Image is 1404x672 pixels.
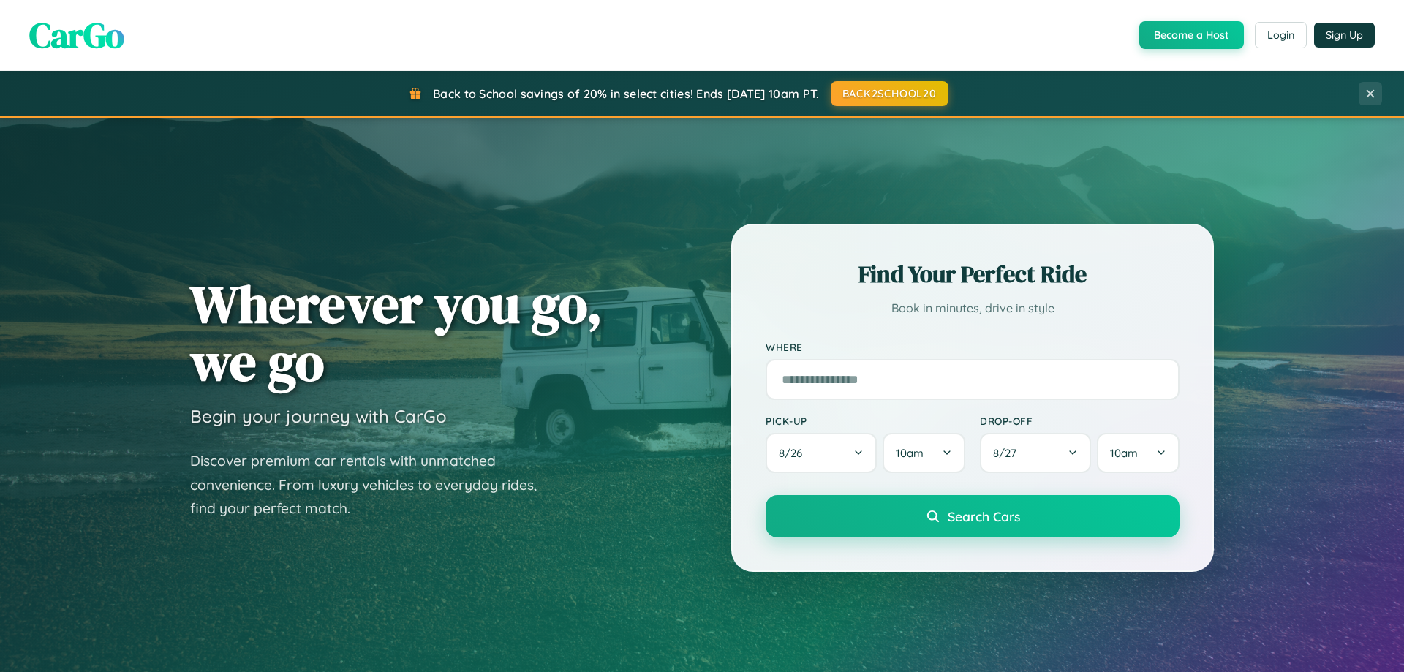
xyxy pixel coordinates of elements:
h3: Begin your journey with CarGo [190,405,447,427]
label: Where [766,341,1180,353]
span: 10am [1110,446,1138,460]
h2: Find Your Perfect Ride [766,258,1180,290]
button: Become a Host [1139,21,1244,49]
button: 8/26 [766,433,877,473]
button: BACK2SCHOOL20 [831,81,948,106]
p: Discover premium car rentals with unmatched convenience. From luxury vehicles to everyday rides, ... [190,449,556,521]
span: Back to School savings of 20% in select cities! Ends [DATE] 10am PT. [433,86,819,101]
button: Login [1255,22,1307,48]
h1: Wherever you go, we go [190,275,603,390]
button: 10am [1097,433,1180,473]
p: Book in minutes, drive in style [766,298,1180,319]
span: 10am [896,446,924,460]
button: 10am [883,433,965,473]
span: Search Cars [948,508,1020,524]
span: 8 / 26 [779,446,809,460]
label: Pick-up [766,415,965,427]
button: Search Cars [766,495,1180,537]
button: Sign Up [1314,23,1375,48]
span: CarGo [29,11,124,59]
label: Drop-off [980,415,1180,427]
span: 8 / 27 [993,446,1024,460]
button: 8/27 [980,433,1091,473]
